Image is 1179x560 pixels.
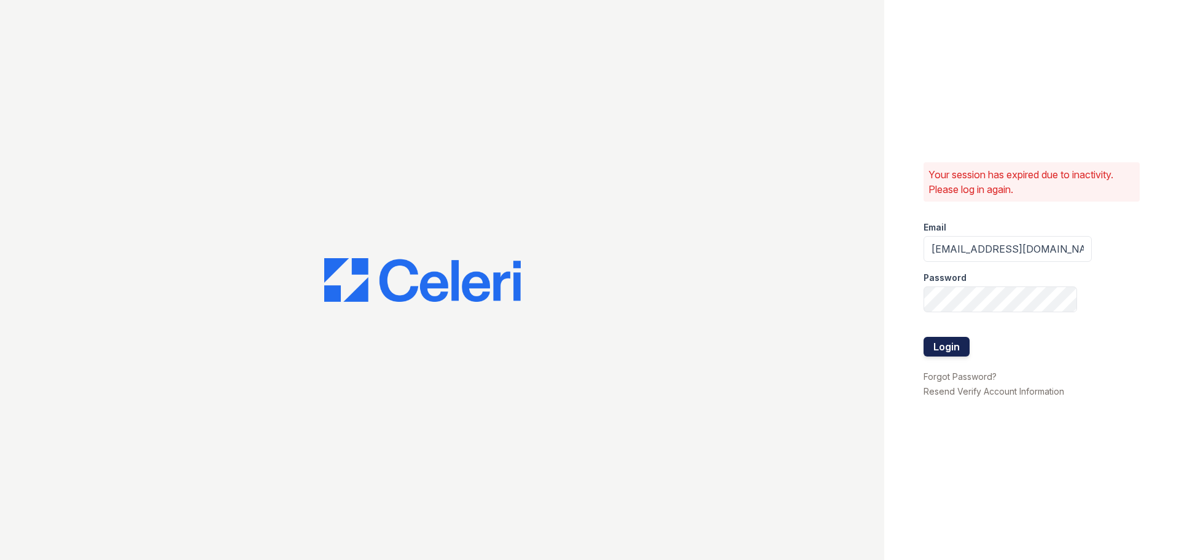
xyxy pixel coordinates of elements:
[928,167,1135,197] p: Your session has expired due to inactivity. Please log in again.
[924,221,946,234] label: Email
[924,386,1064,396] a: Resend Verify Account Information
[924,272,967,284] label: Password
[924,337,970,357] button: Login
[924,371,997,382] a: Forgot Password?
[324,258,521,302] img: CE_Logo_Blue-a8612792a0a2168367f1c8372b55b34899dd931a85d93a1a3d3e32e68fde9ad4.png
